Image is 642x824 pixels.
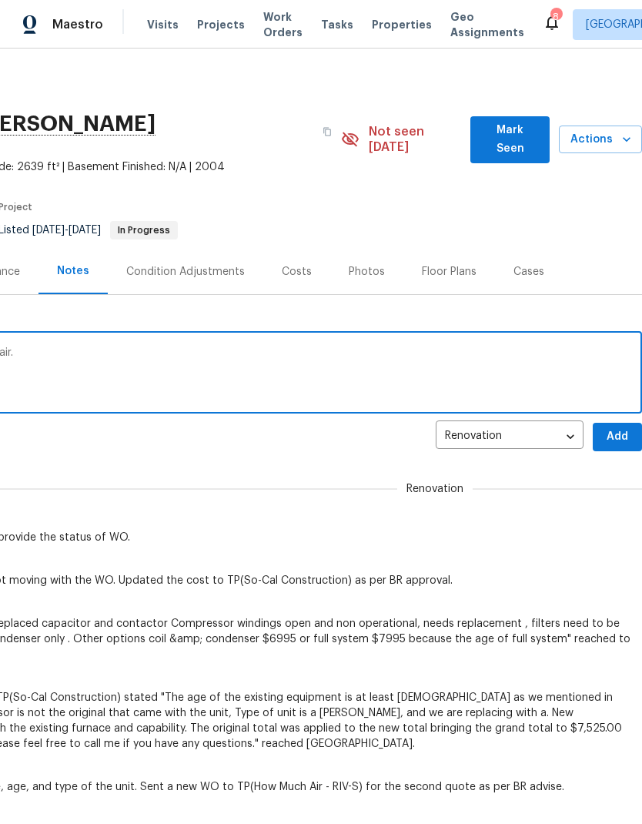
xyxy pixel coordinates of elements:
button: Copy Address [313,118,341,146]
button: Actions [559,126,642,154]
span: Add [605,427,630,447]
span: Properties [372,17,432,32]
span: Mark Seen [483,121,537,159]
span: In Progress [112,226,176,235]
div: Cases [513,264,544,280]
span: - [32,225,101,236]
div: Costs [282,264,312,280]
div: Notes [57,263,89,279]
span: Maestro [52,17,103,32]
span: [DATE] [69,225,101,236]
span: Renovation [397,481,473,497]
div: Floor Plans [422,264,476,280]
div: Photos [349,264,385,280]
span: [DATE] [32,225,65,236]
span: Projects [197,17,245,32]
button: Mark Seen [470,116,550,163]
div: Condition Adjustments [126,264,245,280]
span: Actions [571,130,630,149]
span: Work Orders [263,9,303,40]
button: Add [593,423,642,451]
div: 8 [550,9,561,25]
span: Tasks [321,19,353,30]
span: Not seen [DATE] [369,124,462,155]
span: Geo Assignments [450,9,524,40]
div: Renovation [436,418,583,456]
span: Visits [147,17,179,32]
